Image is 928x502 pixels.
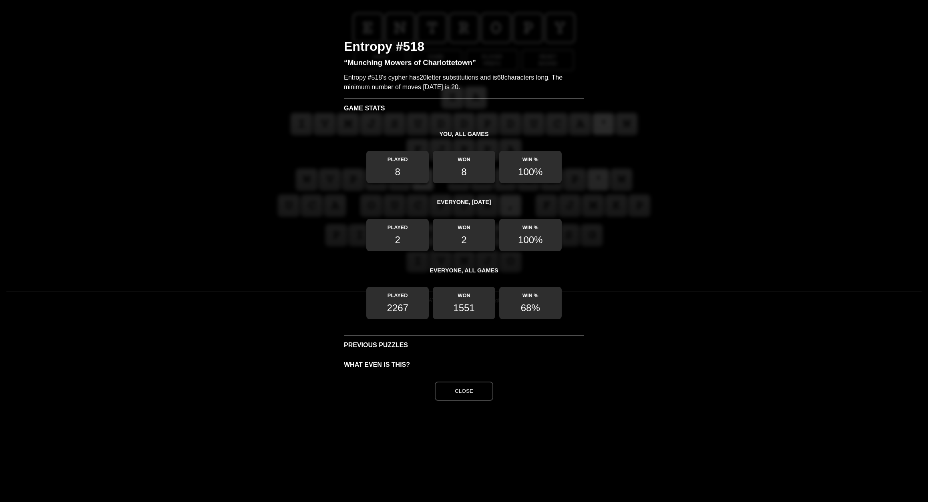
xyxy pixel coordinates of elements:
[433,287,495,299] h5: Won
[499,162,562,183] span: 100%
[344,193,584,210] h4: Everyone, [DATE]
[366,219,429,230] h5: Played
[344,59,584,73] h3: “Munching Mowers of Charlottetown”
[366,162,429,183] span: 8
[499,151,562,162] h5: Win %
[420,74,427,81] span: 20
[344,73,584,98] p: Entropy #518's cypher has letter substitutions and is characters long. The minimum number of move...
[497,74,504,81] span: 68
[366,230,429,251] span: 2
[499,287,562,299] h5: Win %
[433,151,495,162] h5: Won
[344,355,584,375] h3: What even is this?
[499,219,562,230] h5: Win %
[433,299,495,320] span: 1551
[344,98,584,118] h3: Game Stats
[499,230,562,251] span: 100%
[435,382,493,401] button: Close
[344,261,584,278] h4: Everyone, all games
[344,40,584,59] h2: Entropy #518
[433,162,495,183] span: 8
[366,299,429,320] span: 2267
[499,299,562,320] span: 68%
[366,151,429,162] h5: Played
[433,219,495,230] h5: Won
[433,230,495,251] span: 2
[344,336,584,355] h3: Previous Puzzles
[344,124,584,141] h4: You, all games
[366,287,429,299] h5: Played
